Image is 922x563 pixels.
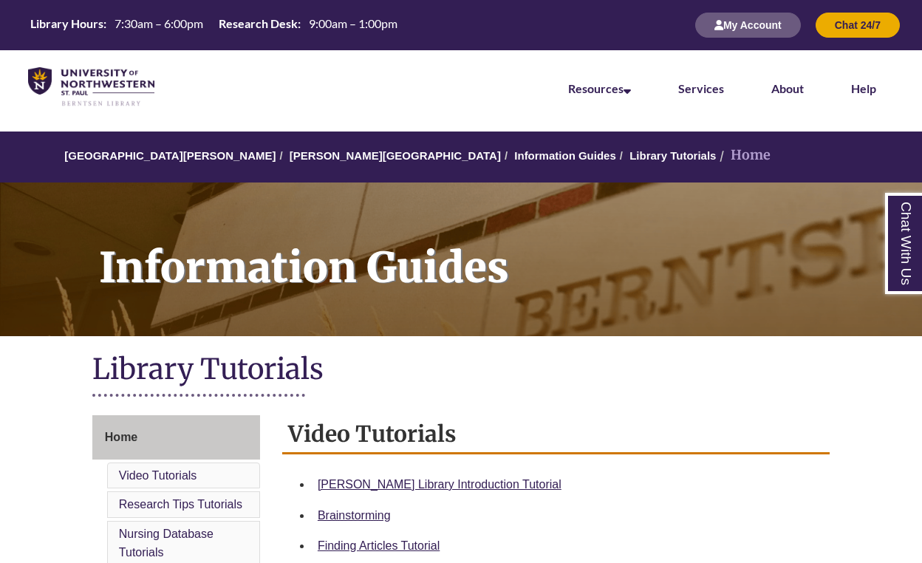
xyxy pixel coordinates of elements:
[119,528,214,559] a: Nursing Database Tutorials
[716,145,771,166] li: Home
[629,149,716,162] a: Library Tutorials
[695,13,801,38] button: My Account
[816,13,900,38] button: Chat 24/7
[851,81,876,95] a: Help
[92,415,260,460] a: Home
[290,149,501,162] a: [PERSON_NAME][GEOGRAPHIC_DATA]
[282,415,830,454] h2: Video Tutorials
[115,16,203,30] span: 7:30am – 6:00pm
[318,478,561,491] a: [PERSON_NAME] Library Introduction Tutorial
[24,16,403,35] a: Hours Today
[568,81,631,95] a: Resources
[309,16,397,30] span: 9:00am – 1:00pm
[695,18,801,31] a: My Account
[24,16,109,32] th: Library Hours:
[514,149,616,162] a: Information Guides
[318,509,391,522] a: Brainstorming
[771,81,804,95] a: About
[83,182,922,317] h1: Information Guides
[24,16,403,34] table: Hours Today
[28,67,154,107] img: UNWSP Library Logo
[678,81,724,95] a: Services
[64,149,276,162] a: [GEOGRAPHIC_DATA][PERSON_NAME]
[816,18,900,31] a: Chat 24/7
[119,469,197,482] a: Video Tutorials
[105,431,137,443] span: Home
[119,498,242,511] a: Research Tips Tutorials
[318,539,440,552] a: Finding Articles Tutorial
[213,16,303,32] th: Research Desk:
[92,351,830,390] h1: Library Tutorials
